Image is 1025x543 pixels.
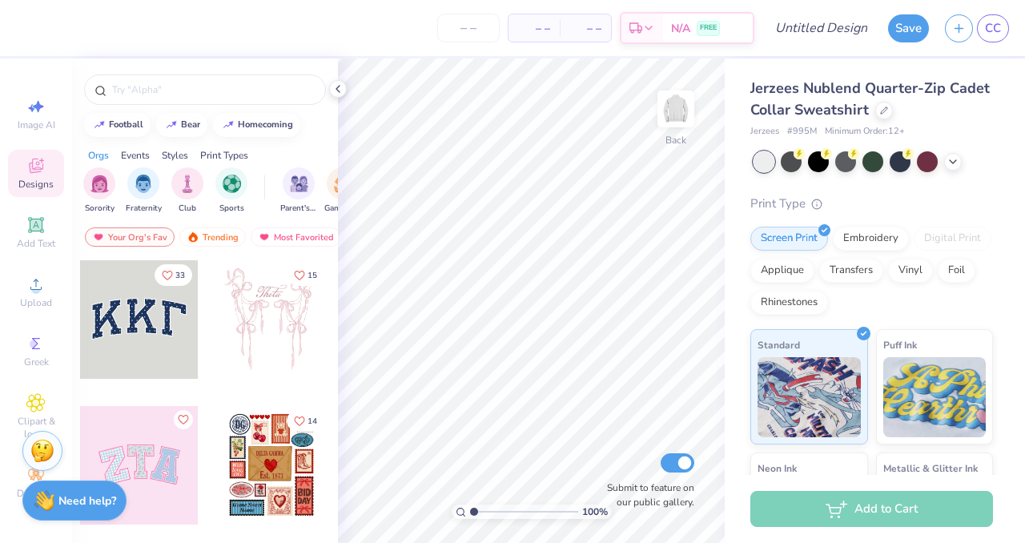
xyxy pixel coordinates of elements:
[665,133,686,147] div: Back
[883,460,978,477] span: Metallic & Glitter Ink
[758,336,800,353] span: Standard
[290,175,308,193] img: Parent's Weekend Image
[258,231,271,243] img: most_fav.gif
[171,167,203,215] button: filter button
[92,231,105,243] img: most_fav.gif
[750,78,990,119] span: Jerzees Nublend Quarter-Zip Cadet Collar Sweatshirt
[598,481,694,509] label: Submit to feature on our public gallery.
[883,336,917,353] span: Puff Ink
[518,20,550,37] span: – –
[825,125,905,139] span: Minimum Order: 12 +
[223,175,241,193] img: Sports Image
[83,167,115,215] div: filter for Sorority
[18,119,55,131] span: Image AI
[17,487,55,500] span: Decorate
[222,120,235,130] img: trend_line.gif
[156,113,207,137] button: bear
[287,410,324,432] button: Like
[135,175,152,193] img: Fraternity Image
[111,82,316,98] input: Try "Alpha"
[750,227,828,251] div: Screen Print
[171,167,203,215] div: filter for Club
[238,120,293,129] div: homecoming
[985,19,1001,38] span: CC
[109,120,143,129] div: football
[251,227,341,247] div: Most Favorited
[179,227,246,247] div: Trending
[437,14,500,42] input: – –
[758,357,861,437] img: Standard
[750,195,993,213] div: Print Type
[977,14,1009,42] a: CC
[215,167,247,215] div: filter for Sports
[90,175,109,193] img: Sorority Image
[175,271,185,280] span: 33
[8,415,64,440] span: Clipart & logos
[219,203,244,215] span: Sports
[660,93,692,125] img: Back
[758,460,797,477] span: Neon Ink
[20,296,52,309] span: Upload
[187,231,199,243] img: trending.gif
[914,227,991,251] div: Digital Print
[179,175,196,193] img: Club Image
[888,14,929,42] button: Save
[700,22,717,34] span: FREE
[324,167,361,215] div: filter for Game Day
[200,148,248,163] div: Print Types
[280,167,317,215] div: filter for Parent's Weekend
[582,505,608,519] span: 100 %
[58,493,116,509] strong: Need help?
[126,203,162,215] span: Fraternity
[85,203,115,215] span: Sorority
[750,125,779,139] span: Jerzees
[324,167,361,215] button: filter button
[84,113,151,137] button: football
[162,148,188,163] div: Styles
[833,227,909,251] div: Embroidery
[179,203,196,215] span: Club
[155,264,192,286] button: Like
[671,20,690,37] span: N/A
[17,237,55,250] span: Add Text
[213,113,300,137] button: homecoming
[181,120,200,129] div: bear
[280,203,317,215] span: Parent's Weekend
[750,291,828,315] div: Rhinestones
[85,227,175,247] div: Your Org's Fav
[215,167,247,215] button: filter button
[307,271,317,280] span: 15
[126,167,162,215] button: filter button
[174,410,193,429] button: Like
[126,167,162,215] div: filter for Fraternity
[938,259,975,283] div: Foil
[883,357,987,437] img: Puff Ink
[888,259,933,283] div: Vinyl
[121,148,150,163] div: Events
[334,175,352,193] img: Game Day Image
[24,356,49,368] span: Greek
[819,259,883,283] div: Transfers
[750,259,814,283] div: Applique
[88,148,109,163] div: Orgs
[324,203,361,215] span: Game Day
[93,120,106,130] img: trend_line.gif
[165,120,178,130] img: trend_line.gif
[569,20,601,37] span: – –
[787,125,817,139] span: # 995M
[762,12,880,44] input: Untitled Design
[280,167,317,215] button: filter button
[83,167,115,215] button: filter button
[18,178,54,191] span: Designs
[287,264,324,286] button: Like
[307,417,317,425] span: 14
